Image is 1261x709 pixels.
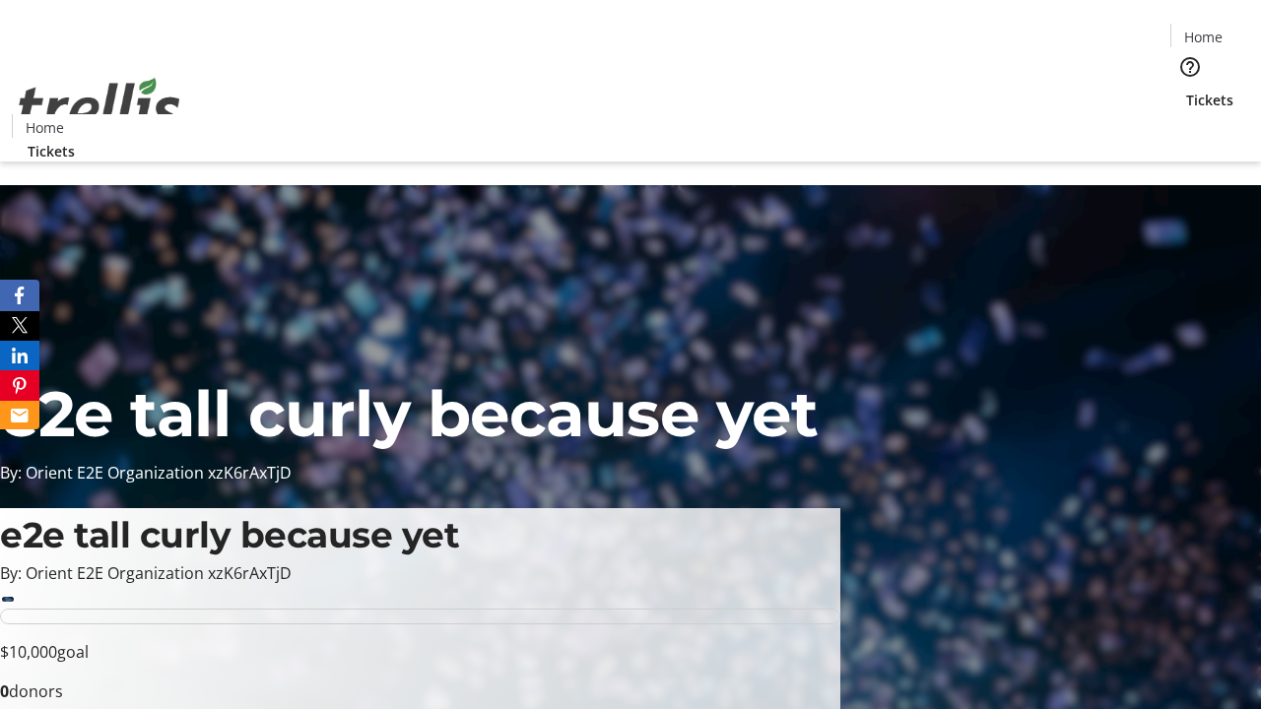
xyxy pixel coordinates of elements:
[1186,90,1233,110] span: Tickets
[13,117,76,138] a: Home
[26,117,64,138] span: Home
[28,141,75,161] span: Tickets
[1170,47,1210,87] button: Help
[12,56,187,155] img: Orient E2E Organization xzK6rAxTjD's Logo
[1184,27,1223,47] span: Home
[1170,110,1210,150] button: Cart
[1171,27,1234,47] a: Home
[1170,90,1249,110] a: Tickets
[12,141,91,161] a: Tickets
